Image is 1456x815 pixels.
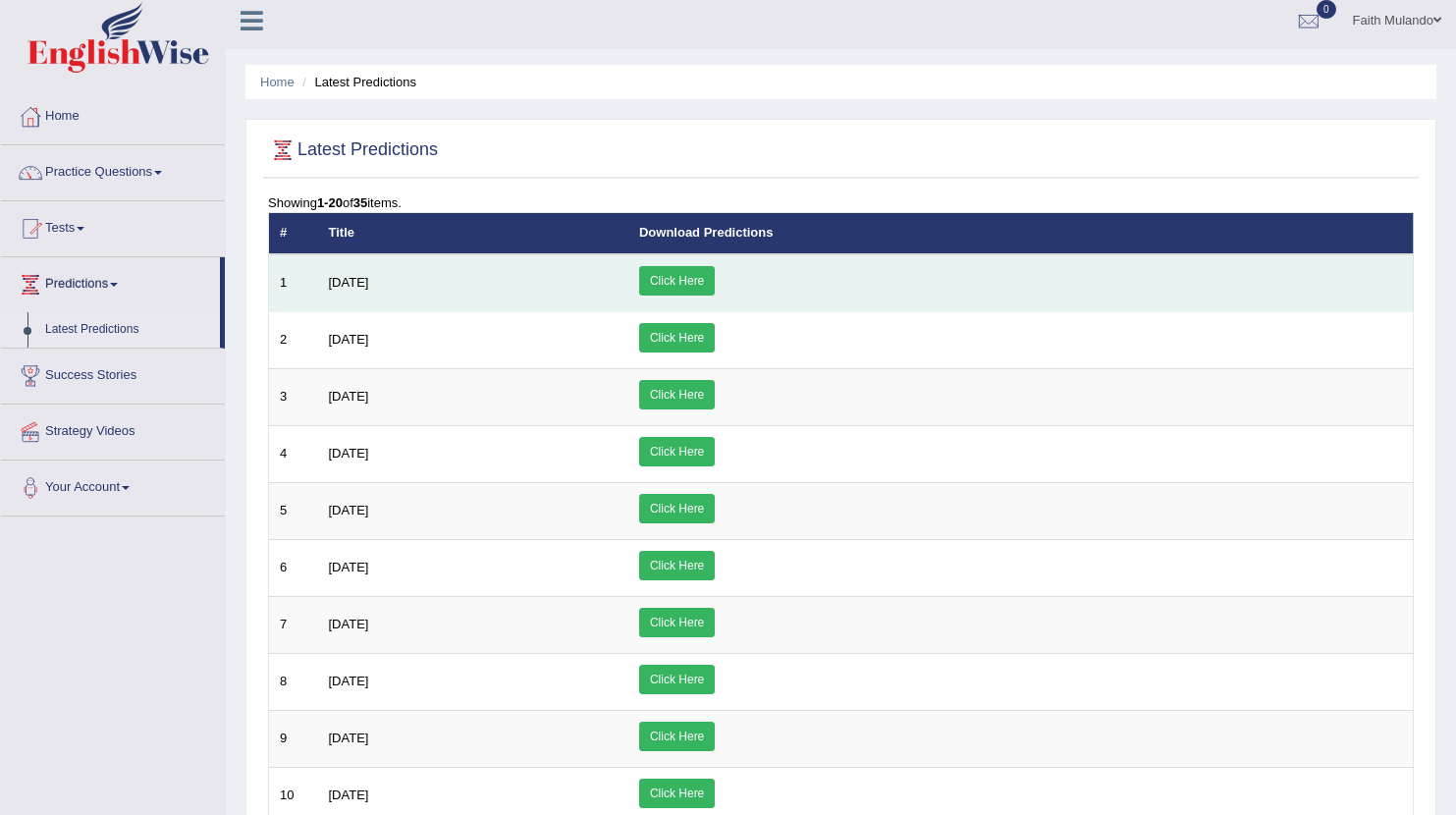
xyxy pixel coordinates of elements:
[268,136,438,165] h2: Latest Predictions
[269,425,318,482] td: 4
[639,266,715,296] a: Click Here
[269,710,318,767] td: 9
[639,380,715,409] a: Click Here
[639,608,715,637] a: Click Here
[1,349,225,398] a: Success Stories
[1,89,225,138] a: Home
[269,213,318,254] th: #
[329,788,369,802] span: [DATE]
[1,461,225,510] a: Your Account
[329,617,369,631] span: [DATE]
[268,193,1414,212] div: Showing of items.
[269,311,318,368] td: 2
[628,213,1414,254] th: Download Predictions
[329,674,369,688] span: [DATE]
[260,75,295,89] a: Home
[269,596,318,653] td: 7
[639,494,715,523] a: Click Here
[269,653,318,710] td: 8
[1,405,225,454] a: Strategy Videos
[329,275,369,290] span: [DATE]
[639,779,715,808] a: Click Here
[329,389,369,404] span: [DATE]
[639,323,715,353] a: Click Here
[269,368,318,425] td: 3
[639,722,715,751] a: Click Here
[1,201,225,250] a: Tests
[1,257,220,306] a: Predictions
[36,312,220,348] a: Latest Predictions
[269,539,318,596] td: 6
[353,195,367,210] b: 35
[329,332,369,347] span: [DATE]
[269,482,318,539] td: 5
[269,254,318,312] td: 1
[329,503,369,517] span: [DATE]
[639,665,715,694] a: Click Here
[1,145,225,194] a: Practice Questions
[329,731,369,745] span: [DATE]
[317,195,343,210] b: 1-20
[329,446,369,461] span: [DATE]
[318,213,628,254] th: Title
[639,551,715,580] a: Click Here
[639,437,715,466] a: Click Here
[297,73,416,91] li: Latest Predictions
[329,560,369,574] span: [DATE]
